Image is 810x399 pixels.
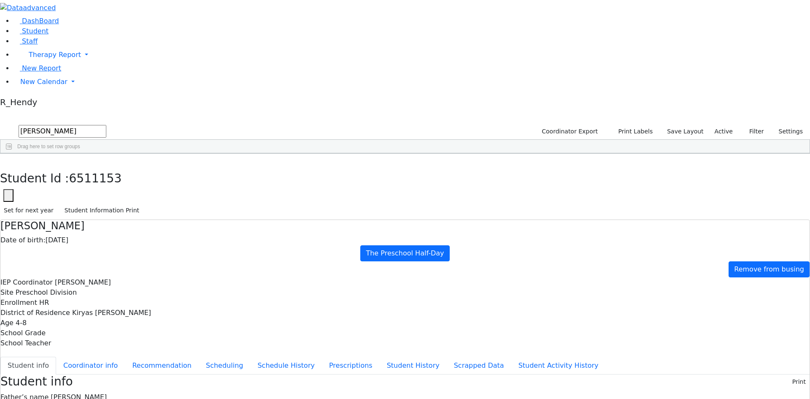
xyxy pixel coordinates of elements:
button: Recommendation [125,357,199,375]
span: Therapy Report [29,51,81,59]
span: [PERSON_NAME] [55,278,111,286]
button: Student Activity History [511,357,606,375]
button: Prescriptions [322,357,380,375]
span: 4-8 [16,319,27,327]
span: 6511153 [69,171,122,185]
button: Coordinator Export [536,125,602,138]
label: Age [0,318,13,328]
label: School Teacher [0,338,51,348]
span: New Calendar [20,78,67,86]
button: Settings [768,125,807,138]
label: Date of birth: [0,235,46,245]
button: Student History [380,357,447,375]
h3: Student info [0,375,73,389]
button: Student info [0,357,56,375]
span: New Report [22,64,61,72]
button: Student Information Print [61,204,143,217]
button: Save Layout [663,125,707,138]
a: New Report [13,64,61,72]
span: Drag here to set row groups [17,144,80,149]
button: Print Labels [608,125,656,138]
a: New Calendar [13,73,810,90]
button: Coordinator info [56,357,125,375]
a: Remove from busing [729,261,810,277]
label: School Grade [0,328,46,338]
button: Filter [738,125,768,138]
button: Scheduling [199,357,250,375]
a: Staff [13,37,38,45]
span: Staff [22,37,38,45]
span: Student [22,27,49,35]
span: Preschool Division [16,288,77,296]
label: IEP Coordinator [0,277,53,288]
span: HR [39,299,49,307]
label: Active [711,125,737,138]
a: DashBoard [13,17,59,25]
label: Site [0,288,13,298]
label: Enrollment [0,298,37,308]
span: DashBoard [22,17,59,25]
a: The Preschool Half-Day [360,245,449,261]
button: Schedule History [250,357,322,375]
span: Kiryas [PERSON_NAME] [72,309,151,317]
span: Remove from busing [734,265,804,273]
h4: [PERSON_NAME] [0,220,810,232]
a: Therapy Report [13,46,810,63]
button: Scrapped Data [447,357,511,375]
a: Student [13,27,49,35]
div: [DATE] [0,235,810,245]
label: District of Residence [0,308,70,318]
input: Search [19,125,106,138]
button: Print [788,375,810,388]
